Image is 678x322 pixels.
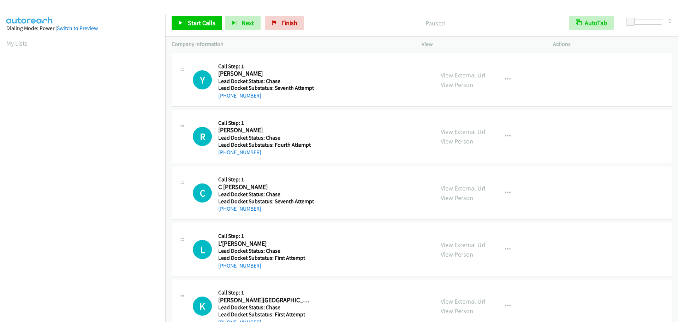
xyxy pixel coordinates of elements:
a: View External Url [441,184,486,192]
h5: Lead Docket Status: Chase [218,304,312,311]
div: Dialing Mode: Power | [6,24,159,33]
h2: C [PERSON_NAME] [218,183,312,191]
a: View External Url [441,297,486,305]
div: Delay between calls (in seconds) [630,19,662,25]
div: The call is yet to be attempted [193,240,212,259]
div: 0 [668,16,672,25]
a: [PHONE_NUMBER] [218,262,261,269]
h5: Call Step: 1 [218,176,314,183]
h2: [PERSON_NAME][GEOGRAPHIC_DATA] [218,296,312,304]
div: The call is yet to be attempted [193,297,212,316]
a: View Person [441,81,473,89]
h5: Lead Docket Substatus: First Attempt [218,311,312,318]
a: View Person [441,194,473,202]
h2: [PERSON_NAME] [218,126,312,134]
span: Next [242,19,254,27]
h5: Lead Docket Status: Chase [218,78,314,85]
a: View External Url [441,241,486,249]
h5: Lead Docket Status: Chase [218,134,312,141]
h2: [PERSON_NAME] [218,70,312,78]
h5: Lead Docket Substatus: First Attempt [218,254,312,262]
h5: Lead Docket Substatus: Seventh Attempt [218,198,314,205]
a: My Lists [6,39,28,47]
h5: Call Step: 1 [218,119,312,127]
div: The call is yet to be attempted [193,127,212,146]
a: View External Url [441,128,486,136]
h2: L'[PERSON_NAME] [218,240,312,248]
h5: Call Step: 1 [218,233,312,240]
a: Start Calls [172,16,222,30]
a: View Person [441,250,473,258]
p: View [422,40,540,48]
a: [PHONE_NUMBER] [218,149,261,156]
button: Next [225,16,261,30]
a: [PHONE_NUMBER] [218,205,261,212]
h1: K [193,297,212,316]
h1: Y [193,70,212,89]
p: Actions [553,40,672,48]
span: Finish [281,19,297,27]
h5: Call Step: 1 [218,289,312,296]
a: [PHONE_NUMBER] [218,92,261,99]
p: Paused [314,18,557,28]
a: Finish [265,16,304,30]
h5: Lead Docket Status: Chase [218,247,312,254]
a: View Person [441,137,473,145]
h5: Lead Docket Substatus: Seventh Attempt [218,84,314,92]
span: Start Calls [188,19,215,27]
button: AutoTab [569,16,614,30]
h5: Lead Docket Status: Chase [218,191,314,198]
h1: R [193,127,212,146]
h1: L [193,240,212,259]
a: View External Url [441,71,486,79]
h5: Call Step: 1 [218,63,314,70]
a: View Person [441,307,473,315]
div: The call is yet to be attempted [193,183,212,203]
h1: C [193,183,212,203]
h5: Lead Docket Substatus: Fourth Attempt [218,141,312,148]
a: Switch to Preview [57,25,98,31]
p: Company Information [172,40,409,48]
